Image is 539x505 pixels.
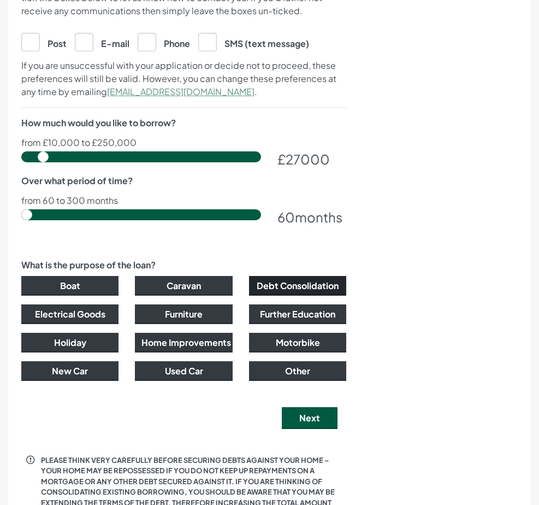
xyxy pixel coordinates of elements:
[135,361,232,381] button: Used Car
[21,333,119,353] button: Holiday
[198,33,309,50] label: SMS (text message)
[135,276,232,296] button: Caravan
[21,174,133,187] label: Over what period of time?
[21,276,119,296] button: Boat
[107,86,254,97] a: [EMAIL_ADDRESS][DOMAIN_NAME]
[286,151,330,167] span: 27000
[21,116,176,130] label: How much would you like to borrow?
[277,207,346,227] div: months
[277,209,295,225] span: 60
[21,361,119,381] button: New Car
[21,138,346,147] p: from £10,000 to £250,000
[21,259,156,272] label: What is the purpose of the loan?
[249,304,346,324] button: Further Education
[277,149,346,169] div: £
[138,33,190,50] label: Phone
[249,276,346,296] button: Debt Consolidation
[21,304,119,324] button: Electrical Goods
[135,333,232,353] button: Home Improvements
[21,33,67,50] label: Post
[282,407,337,429] button: Next
[21,196,346,205] p: from 60 to 300 months
[249,333,346,353] button: Motorbike
[21,59,346,98] p: If you are unsuccessful with your application or decide not to proceed, these preferences will st...
[249,361,346,381] button: Other
[75,33,129,50] label: E-mail
[135,304,232,324] button: Furniture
